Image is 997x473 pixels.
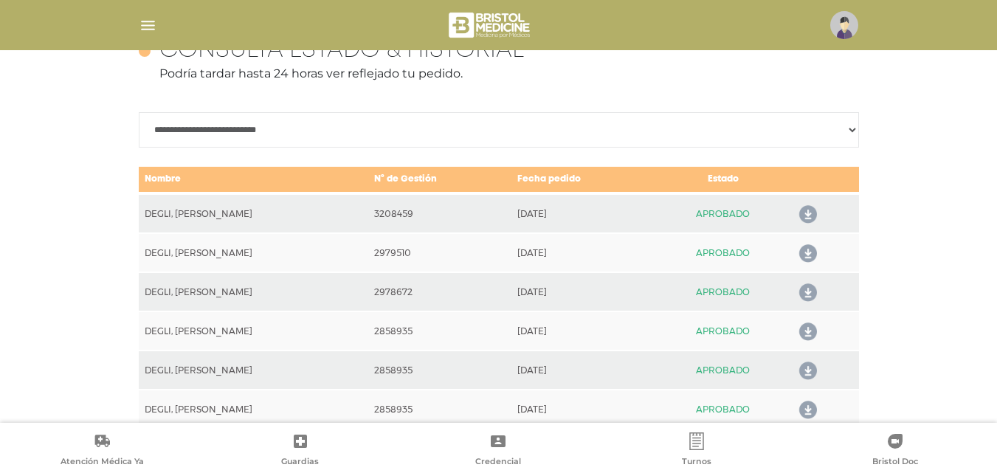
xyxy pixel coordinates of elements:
td: N° de Gestión [368,166,511,193]
img: Cober_menu-lines-white.svg [139,16,157,35]
a: Credencial [399,432,598,470]
td: APROBADO [656,193,791,233]
img: profile-placeholder.svg [830,11,858,39]
td: [DATE] [511,351,656,390]
td: [DATE] [511,272,656,311]
td: [DATE] [511,233,656,272]
td: DEGLI, [PERSON_NAME] [139,311,368,351]
td: Estado [656,166,791,193]
td: [DATE] [511,193,656,233]
td: APROBADO [656,351,791,390]
a: Guardias [201,432,400,470]
td: 2858935 [368,351,511,390]
td: [DATE] [511,390,656,429]
span: Guardias [281,456,319,469]
a: Bristol Doc [796,432,994,470]
td: 2979510 [368,233,511,272]
p: Podría tardar hasta 24 horas ver reflejado tu pedido. [139,65,859,83]
td: Nombre [139,166,368,193]
span: Credencial [475,456,521,469]
td: DEGLI, [PERSON_NAME] [139,390,368,429]
span: Bristol Doc [872,456,918,469]
td: 2978672 [368,272,511,311]
td: [DATE] [511,311,656,351]
td: APROBADO [656,233,791,272]
td: DEGLI, [PERSON_NAME] [139,233,368,272]
h4: Consulta estado & historial [159,37,524,65]
span: Atención Médica Ya [61,456,144,469]
img: bristol-medicine-blanco.png [446,7,534,43]
td: APROBADO [656,311,791,351]
td: DEGLI, [PERSON_NAME] [139,193,368,233]
a: Atención Médica Ya [3,432,201,470]
td: Fecha pedido [511,166,656,193]
td: APROBADO [656,272,791,311]
td: DEGLI, [PERSON_NAME] [139,272,368,311]
td: 2858935 [368,311,511,351]
span: Turnos [682,456,711,469]
td: 2858935 [368,390,511,429]
td: 3208459 [368,193,511,233]
td: DEGLI, [PERSON_NAME] [139,351,368,390]
a: Turnos [598,432,796,470]
td: APROBADO [656,390,791,429]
